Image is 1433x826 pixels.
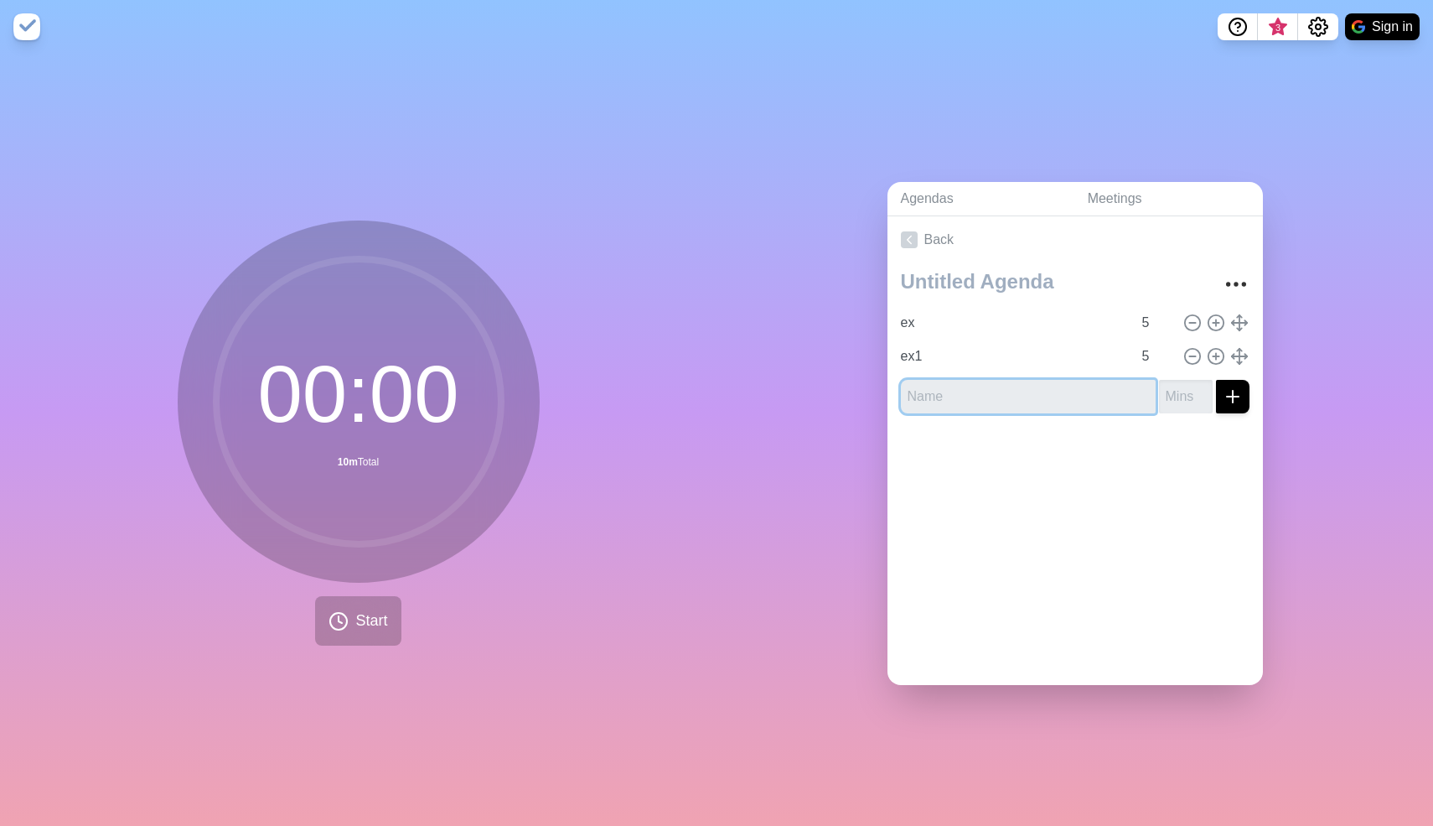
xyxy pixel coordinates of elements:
button: Sign in [1345,13,1420,40]
img: google logo [1352,20,1365,34]
input: Mins [1136,306,1176,340]
a: Back [887,216,1263,263]
button: Help [1218,13,1258,40]
a: Agendas [887,182,1074,216]
img: timeblocks logo [13,13,40,40]
span: Start [355,610,387,632]
input: Name [894,306,1132,340]
input: Mins [1136,340,1176,373]
button: More [1219,268,1253,301]
a: Meetings [1074,182,1263,216]
input: Mins [1159,380,1213,413]
button: Settings [1298,13,1338,40]
input: Name [901,380,1156,413]
input: Name [894,340,1132,373]
button: What’s new [1258,13,1298,40]
span: 3 [1271,21,1285,34]
button: Start [315,596,401,646]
